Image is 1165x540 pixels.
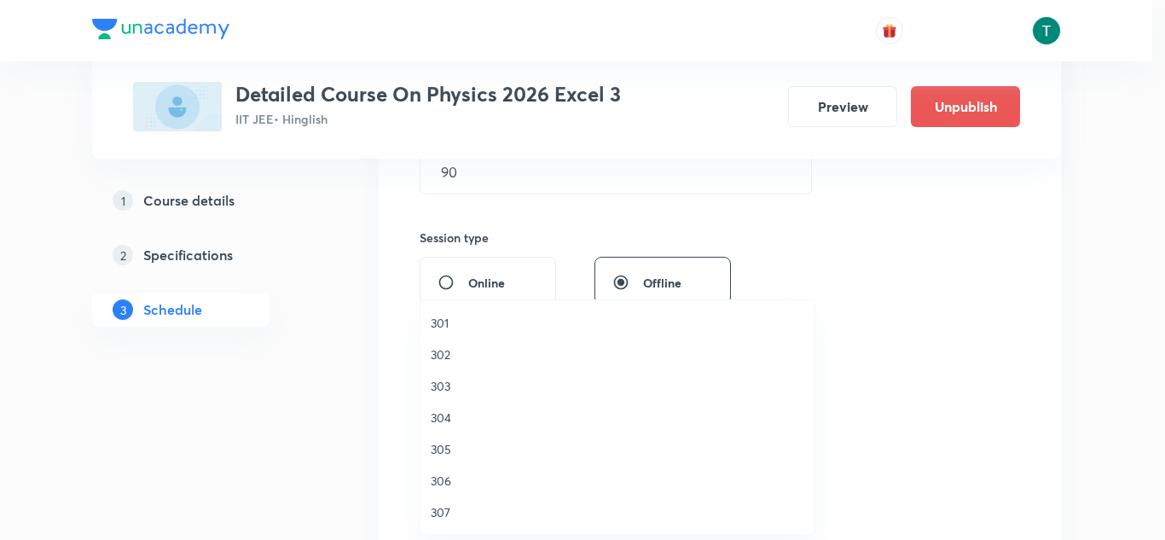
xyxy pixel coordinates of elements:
span: 304 [431,409,804,427]
span: 305 [431,440,804,458]
span: 301 [431,314,804,332]
span: 307 [431,503,804,521]
span: 302 [431,345,804,363]
span: 303 [431,377,804,395]
span: 306 [431,472,804,490]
